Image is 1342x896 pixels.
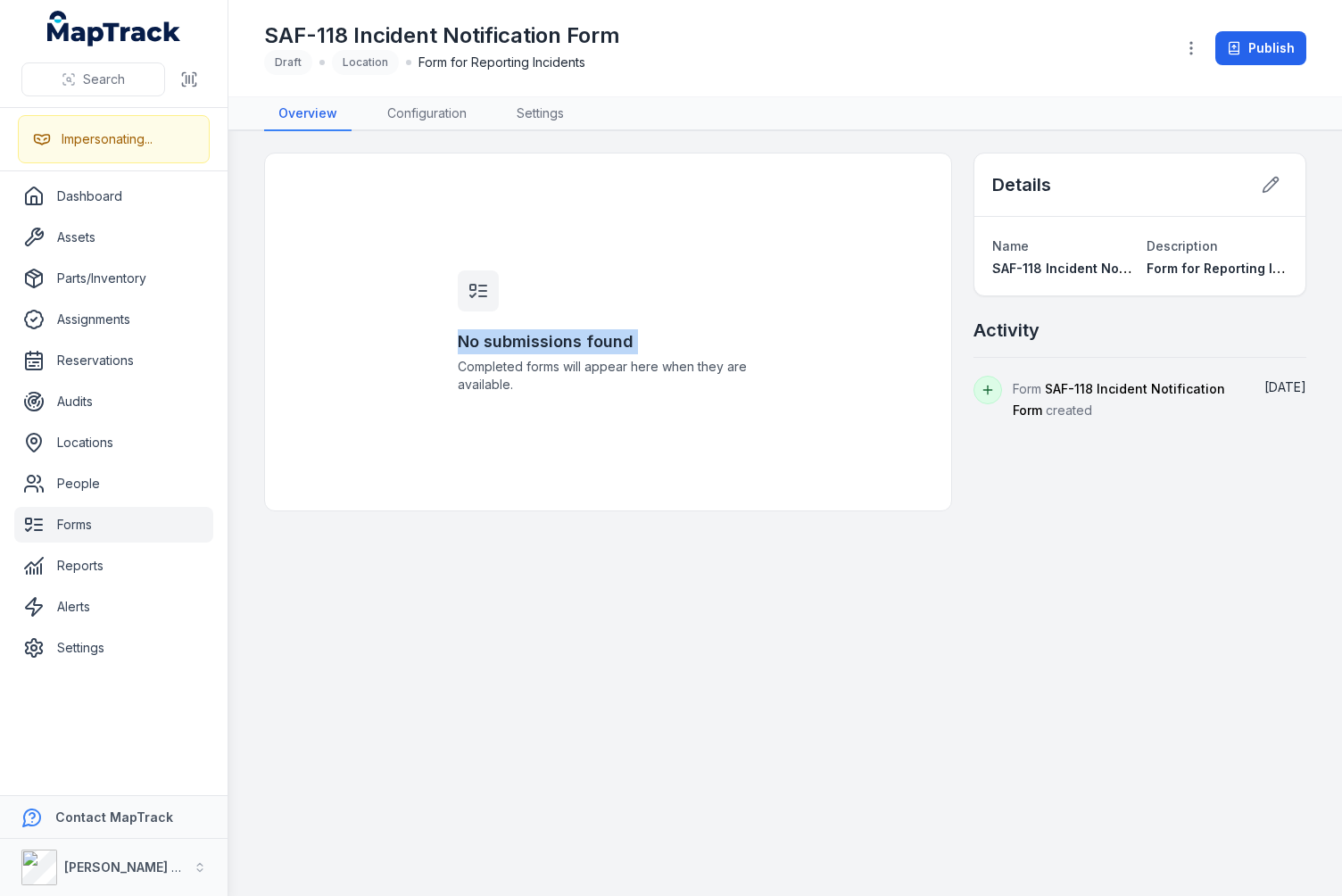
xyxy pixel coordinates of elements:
[264,97,352,131] a: Overview
[64,859,294,875] strong: [PERSON_NAME] Asset Maintenance
[47,11,181,46] a: MapTrack
[1013,381,1225,418] span: Form created
[1147,238,1218,253] span: Description
[14,589,213,625] a: Alerts
[1264,379,1306,394] span: [DATE]
[373,97,481,131] a: Configuration
[1013,381,1225,418] span: SAF-118 Incident Notification Form
[1215,31,1306,65] button: Publish
[992,172,1051,197] h2: Details
[14,261,213,296] a: Parts/Inventory
[14,630,213,666] a: Settings
[14,220,213,255] a: Assets
[83,71,125,88] span: Search
[14,425,213,460] a: Locations
[332,50,399,75] div: Location
[264,21,620,50] h1: SAF-118 Incident Notification Form
[458,329,758,354] h3: No submissions found
[458,358,758,394] span: Completed forms will appear here when they are available.
[973,318,1040,343] h2: Activity
[14,466,213,502] a: People
[14,507,213,543] a: Forms
[62,130,153,148] div: Impersonating...
[14,384,213,419] a: Audits
[264,50,312,75] div: Draft
[992,261,1211,276] span: SAF-118 Incident Notification Form
[14,548,213,584] a: Reports
[418,54,585,71] span: Form for Reporting Incidents
[14,178,213,214] a: Dashboard
[502,97,578,131] a: Settings
[1264,379,1306,394] time: 25/09/2025, 8:55:02 am
[1147,261,1328,276] span: Form for Reporting Incidents
[14,343,213,378] a: Reservations
[55,809,173,825] strong: Contact MapTrack
[14,302,213,337] a: Assignments
[992,238,1029,253] span: Name
[21,62,165,96] button: Search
